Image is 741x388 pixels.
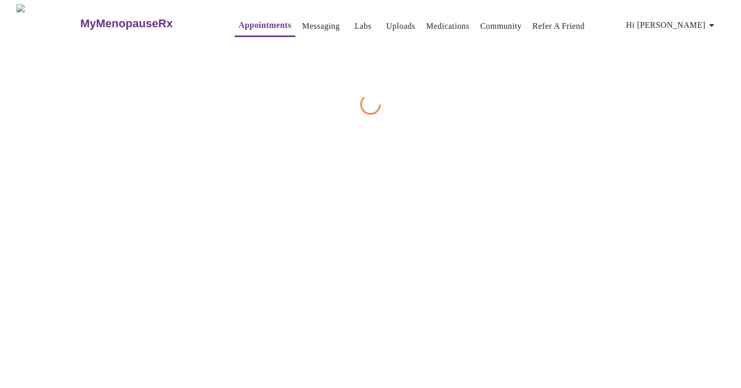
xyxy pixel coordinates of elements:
[528,16,589,37] button: Refer a Friend
[16,4,79,43] img: MyMenopauseRx Logo
[79,6,214,42] a: MyMenopauseRx
[239,18,291,32] a: Appointments
[382,16,420,37] button: Uploads
[386,19,416,33] a: Uploads
[476,16,526,37] button: Community
[302,19,340,33] a: Messaging
[622,15,722,36] button: Hi [PERSON_NAME]
[298,16,344,37] button: Messaging
[480,19,522,33] a: Community
[235,15,295,37] button: Appointments
[347,16,380,37] button: Labs
[80,17,173,30] h3: MyMenopauseRx
[355,19,372,33] a: Labs
[422,16,473,37] button: Medications
[533,19,585,33] a: Refer a Friend
[426,19,469,33] a: Medications
[626,18,718,32] span: Hi [PERSON_NAME]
